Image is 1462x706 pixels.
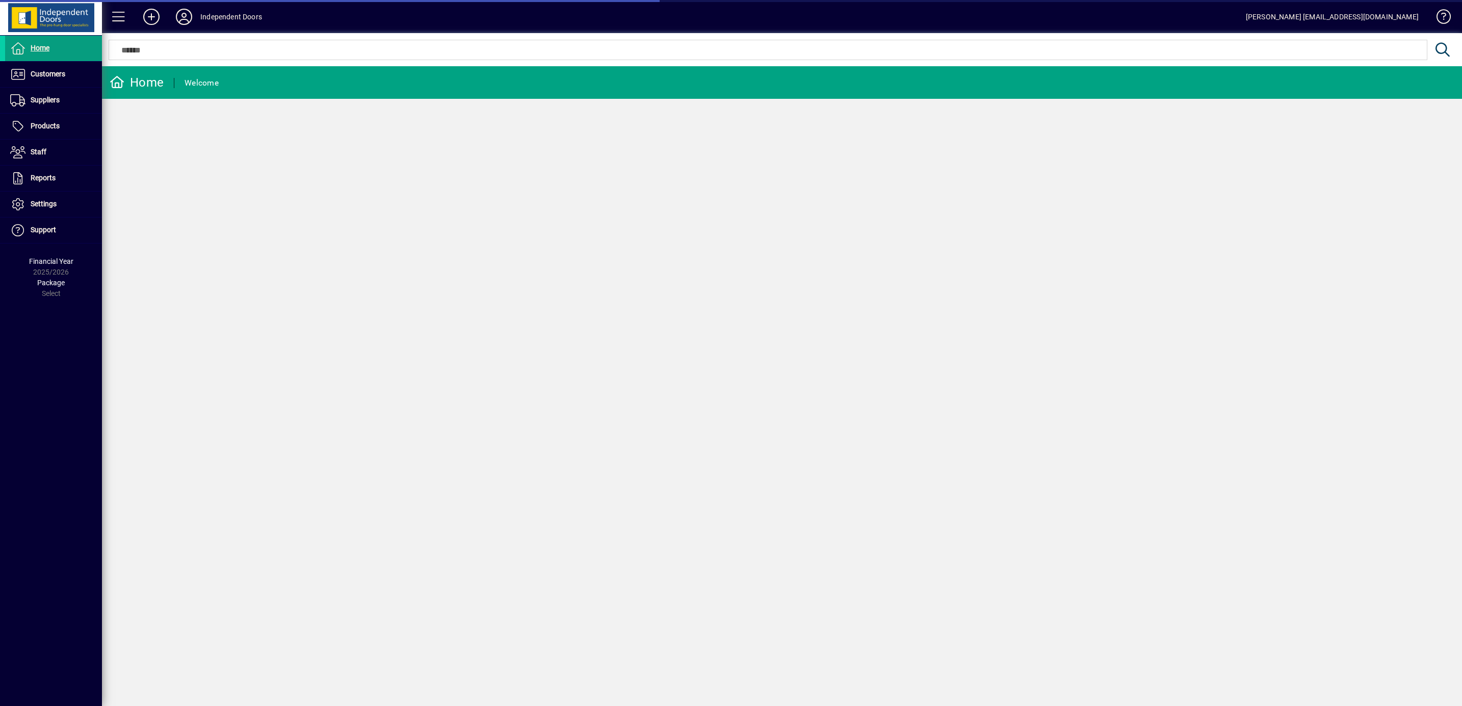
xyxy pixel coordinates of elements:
[31,44,49,52] span: Home
[31,226,56,234] span: Support
[5,166,102,191] a: Reports
[5,114,102,139] a: Products
[1246,9,1419,25] div: [PERSON_NAME] [EMAIL_ADDRESS][DOMAIN_NAME]
[185,75,219,91] div: Welcome
[5,140,102,165] a: Staff
[5,62,102,87] a: Customers
[37,279,65,287] span: Package
[1429,2,1449,35] a: Knowledge Base
[31,122,60,130] span: Products
[135,8,168,26] button: Add
[31,70,65,78] span: Customers
[5,218,102,243] a: Support
[31,96,60,104] span: Suppliers
[31,148,46,156] span: Staff
[110,74,164,91] div: Home
[5,88,102,113] a: Suppliers
[168,8,200,26] button: Profile
[31,174,56,182] span: Reports
[200,9,262,25] div: Independent Doors
[5,192,102,217] a: Settings
[31,200,57,208] span: Settings
[29,257,73,265] span: Financial Year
